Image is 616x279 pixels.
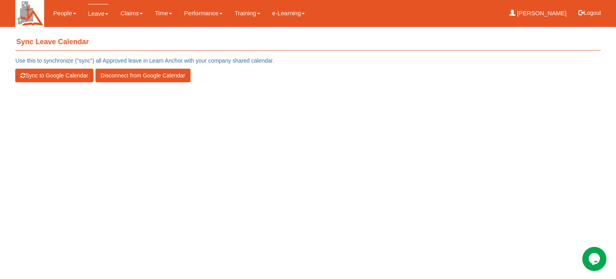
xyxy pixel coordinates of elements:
[155,4,172,22] a: Time
[53,4,76,22] a: People
[88,4,109,23] a: Leave
[573,3,607,22] button: Logout
[235,4,260,22] a: Training
[15,57,600,65] p: Use this to synchronize ("sync") all Approved leave in Learn Anchor with your company shared cale...
[120,4,143,22] a: Claims
[15,69,93,82] button: Sync to Google Calendar
[509,4,567,22] a: [PERSON_NAME]
[272,4,305,22] a: e-Learning
[184,4,223,22] a: Performance
[582,247,608,271] iframe: chat widget
[95,69,190,82] button: Disconnect from Google Calendar
[15,34,600,51] h4: Sync Leave Calendar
